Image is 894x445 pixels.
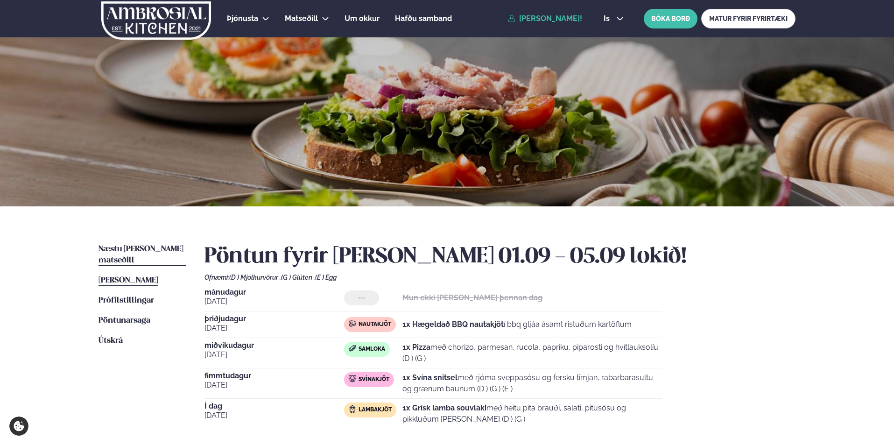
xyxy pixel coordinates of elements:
span: [DATE] [204,296,344,307]
img: logo [100,1,212,40]
span: (E ) Egg [315,274,337,281]
span: Um okkur [345,14,380,23]
span: [PERSON_NAME] [99,276,158,284]
span: Pöntunarsaga [99,317,150,325]
img: beef.svg [349,320,356,327]
span: Útskrá [99,337,123,345]
a: Útskrá [99,335,123,346]
a: [PERSON_NAME] [99,275,158,286]
a: Næstu [PERSON_NAME] matseðill [99,244,186,266]
span: --- [358,294,365,302]
span: Svínakjöt [359,376,389,383]
span: mánudagur [204,289,344,296]
strong: 1x Hægeldað BBQ nautakjöt [402,320,504,329]
span: Í dag [204,403,344,410]
a: Um okkur [345,13,380,24]
span: Nautakjöt [359,321,391,328]
div: Ofnæmi: [204,274,795,281]
span: fimmtudagur [204,372,344,380]
span: (D ) Mjólkurvörur , [229,274,281,281]
img: Lamb.svg [349,405,356,413]
a: Cookie settings [9,417,28,436]
span: [DATE] [204,349,344,360]
span: Lambakjöt [359,406,392,414]
a: Pöntunarsaga [99,315,150,326]
span: Hafðu samband [395,14,452,23]
span: Samloka [359,346,385,353]
span: þriðjudagur [204,315,344,323]
h2: Pöntun fyrir [PERSON_NAME] 01.09 - 05.09 lokið! [204,244,795,270]
span: Matseðill [285,14,318,23]
a: Hafðu samband [395,13,452,24]
img: pork.svg [349,375,356,382]
a: [PERSON_NAME]! [508,14,582,23]
p: með chorizo, parmesan, rucola, papriku, piparosti og hvítlauksolíu (D ) (G ) [402,342,662,364]
span: Prófílstillingar [99,297,154,304]
p: í bbq gljáa ásamt ristuðum kartöflum [402,319,632,330]
a: Prófílstillingar [99,295,154,306]
strong: Mun ekki [PERSON_NAME] þennan dag [402,293,542,302]
span: (G ) Glúten , [281,274,315,281]
strong: 1x Grísk lamba souvlaki [402,403,486,412]
a: MATUR FYRIR FYRIRTÆKI [701,9,795,28]
strong: 1x Pizza [402,343,430,352]
span: Þjónusta [227,14,258,23]
button: BÓKA BORÐ [644,9,697,28]
span: [DATE] [204,380,344,391]
strong: 1x Svína snitsel [402,373,458,382]
span: is [604,15,612,22]
p: með heitu pita brauði, salati, pitusósu og pikkluðum [PERSON_NAME] (D ) (G ) [402,403,662,425]
img: sandwich-new-16px.svg [349,345,356,352]
p: með rjóma sveppasósu og fersku timjan, rabarbarasultu og grænum baunum (D ) (G ) (E ) [402,372,662,395]
a: Matseðill [285,13,318,24]
span: [DATE] [204,323,344,334]
a: Þjónusta [227,13,258,24]
span: Næstu [PERSON_NAME] matseðill [99,245,183,264]
span: miðvikudagur [204,342,344,349]
button: is [596,15,631,22]
span: [DATE] [204,410,344,421]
